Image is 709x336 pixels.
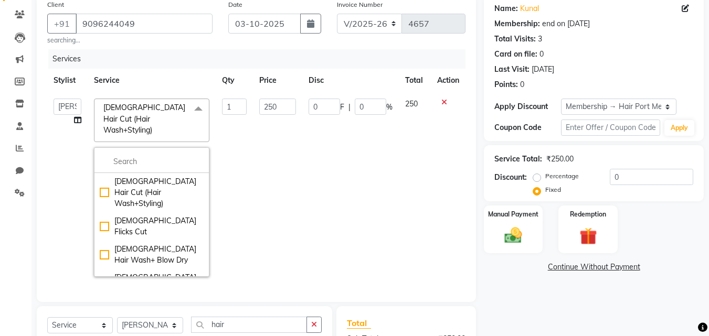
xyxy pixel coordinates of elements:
[340,102,344,113] span: F
[494,122,560,133] div: Coupon Code
[494,34,536,45] div: Total Visits:
[47,36,213,45] small: searching...
[499,225,527,245] img: _cash.svg
[76,14,213,34] input: Search by Name/Mobile/Email/Code
[47,69,88,92] th: Stylist
[494,154,542,165] div: Service Total:
[538,34,542,45] div: 3
[486,262,702,273] a: Continue Without Payment
[100,176,204,209] div: [DEMOGRAPHIC_DATA] Hair Cut (Hair Wash+Styling)
[152,125,157,135] a: x
[216,69,253,92] th: Qty
[494,18,540,29] div: Membership:
[88,69,216,92] th: Service
[545,171,579,181] label: Percentage
[48,49,473,69] div: Services
[302,69,399,92] th: Disc
[532,64,554,75] div: [DATE]
[494,64,530,75] div: Last Visit:
[348,102,351,113] span: |
[253,69,302,92] th: Price
[100,156,204,167] input: multiselect-search
[546,154,574,165] div: ₹250.00
[574,225,602,247] img: _gift.svg
[494,3,518,14] div: Name:
[520,79,524,90] div: 0
[494,172,527,183] div: Discount:
[561,120,660,136] input: Enter Offer / Coupon Code
[347,318,371,329] span: Total
[542,18,590,29] div: end on [DATE]
[664,120,694,136] button: Apply
[520,3,539,14] a: Kunal
[431,69,465,92] th: Action
[539,49,544,60] div: 0
[494,49,537,60] div: Card on file:
[545,185,561,194] label: Fixed
[405,99,418,109] span: 250
[191,317,307,333] input: Search or Scan
[47,14,77,34] button: +91
[100,215,204,237] div: [DEMOGRAPHIC_DATA] Flicks Cut
[103,103,185,135] span: [DEMOGRAPHIC_DATA] Hair Cut (Hair Wash+Styling)
[399,69,431,92] th: Total
[100,272,204,294] div: [DEMOGRAPHIC_DATA] Baby Hair Cut
[100,244,204,266] div: [DEMOGRAPHIC_DATA] Hair Wash+ Blow Dry
[494,101,560,112] div: Apply Discount
[570,210,606,219] label: Redemption
[488,210,538,219] label: Manual Payment
[494,79,518,90] div: Points:
[386,102,393,113] span: %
